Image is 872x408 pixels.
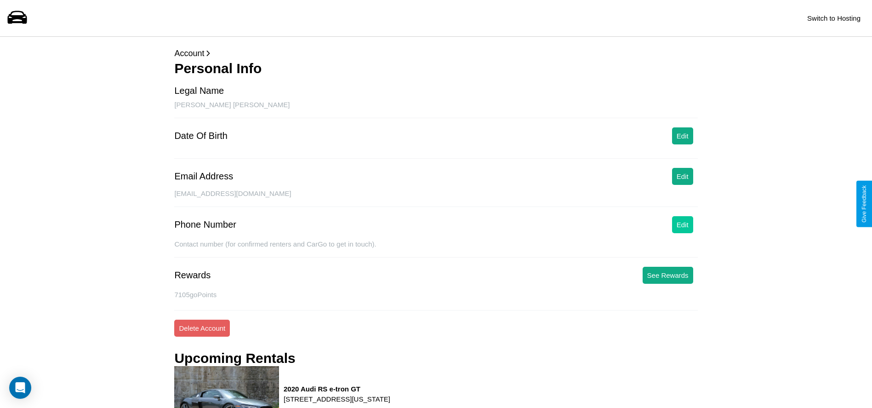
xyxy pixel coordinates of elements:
h3: Upcoming Rentals [174,351,295,366]
button: Delete Account [174,320,230,337]
div: Open Intercom Messenger [9,377,31,399]
div: Date Of Birth [174,131,228,141]
p: [STREET_ADDRESS][US_STATE] [284,393,390,405]
h3: Personal Info [174,61,697,76]
div: Email Address [174,171,233,182]
div: Legal Name [174,86,224,96]
button: Switch to Hosting [803,10,865,27]
p: 7105 goPoints [174,288,697,301]
h3: 2020 Audi RS e-tron GT [284,385,390,393]
button: See Rewards [643,267,693,284]
div: [EMAIL_ADDRESS][DOMAIN_NAME] [174,190,697,207]
button: Edit [672,216,693,233]
p: Account [174,46,697,61]
div: Phone Number [174,219,236,230]
button: Edit [672,168,693,185]
div: Rewards [174,270,211,281]
div: Contact number (for confirmed renters and CarGo to get in touch). [174,240,697,258]
div: [PERSON_NAME] [PERSON_NAME] [174,101,697,118]
button: Edit [672,127,693,144]
div: Give Feedback [861,185,867,223]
